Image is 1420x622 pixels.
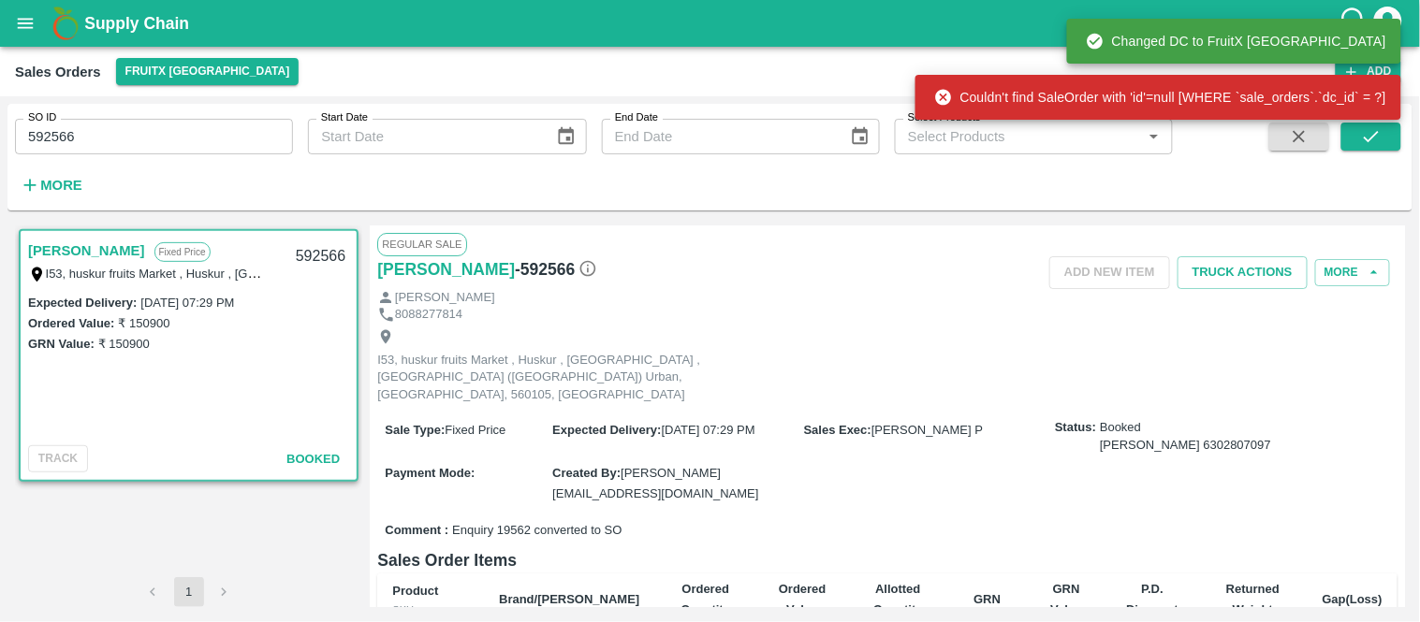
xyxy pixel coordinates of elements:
[900,124,1136,149] input: Select Products
[377,547,1398,573] h6: Sales Order Items
[934,80,1386,114] div: Couldn't find SaleOrder with 'id'=null [WHERE `sale_orders`.`dc_id` = ?]
[779,582,827,616] b: Ordered Value
[46,266,988,281] label: I53, huskur fruits Market , Huskur , [GEOGRAPHIC_DATA] , [GEOGRAPHIC_DATA] ([GEOGRAPHIC_DATA]) Ur...
[602,119,835,154] input: End Date
[286,452,340,466] span: Booked
[98,337,150,351] label: ₹ 150900
[392,601,469,618] div: SKU
[118,316,169,330] label: ₹ 150900
[28,337,95,351] label: GRN Value:
[136,577,242,607] nav: pagination navigation
[804,423,871,437] label: Sales Exec :
[4,2,47,45] button: open drawer
[28,296,137,310] label: Expected Delivery :
[28,239,145,263] a: [PERSON_NAME]
[552,423,661,437] label: Expected Delivery :
[681,582,730,616] b: Ordered Quantity
[1050,582,1082,616] b: GRN Value
[842,119,878,154] button: Choose date
[15,60,101,84] div: Sales Orders
[140,296,234,310] label: [DATE] 07:29 PM
[552,466,758,500] span: [PERSON_NAME][EMAIL_ADDRESS][DOMAIN_NAME]
[385,522,448,540] label: Comment :
[908,110,981,125] label: Select Products
[615,110,658,125] label: End Date
[1126,582,1178,616] b: P.D. Discount
[1100,437,1271,455] div: [PERSON_NAME] 6302807097
[1315,259,1390,286] button: More
[385,423,445,437] label: Sale Type :
[154,242,211,262] p: Fixed Price
[1086,24,1386,58] div: Changed DC to FruitX [GEOGRAPHIC_DATA]
[1226,582,1280,616] b: Returned Weight
[515,256,597,282] h6: - 592566
[308,119,541,154] input: Start Date
[549,119,584,154] button: Choose date
[452,522,622,540] span: Enquiry 19562 converted to SO
[552,466,621,480] label: Created By :
[377,233,466,255] span: Regular Sale
[84,14,189,33] b: Supply Chain
[28,316,114,330] label: Ordered Value:
[15,169,87,201] button: More
[377,352,798,404] p: I53, huskur fruits Market , Huskur , [GEOGRAPHIC_DATA] , [GEOGRAPHIC_DATA] ([GEOGRAPHIC_DATA]) Ur...
[499,592,639,606] b: Brand/[PERSON_NAME]
[1339,7,1371,40] div: customer-support
[174,577,204,607] button: page 1
[377,256,515,282] a: [PERSON_NAME]
[395,306,462,324] p: 8088277814
[395,289,495,307] p: [PERSON_NAME]
[1323,592,1383,606] b: Gap(Loss)
[873,582,923,616] b: Allotted Quantity
[1055,419,1096,437] label: Status:
[1100,419,1271,454] span: Booked
[392,584,438,598] b: Product
[1178,256,1308,289] button: Truck Actions
[871,423,983,437] span: [PERSON_NAME] P
[47,5,84,42] img: logo
[1142,124,1166,149] button: Open
[15,119,293,154] input: Enter SO ID
[116,58,300,85] button: Select DC
[84,10,1339,36] a: Supply Chain
[40,178,82,193] strong: More
[445,423,505,437] span: Fixed Price
[285,235,357,279] div: 592566
[385,466,475,480] label: Payment Mode :
[662,423,755,437] span: [DATE] 07:29 PM
[321,110,368,125] label: Start Date
[1371,4,1405,43] div: account of current user
[28,110,56,125] label: SO ID
[974,592,1001,606] b: GRN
